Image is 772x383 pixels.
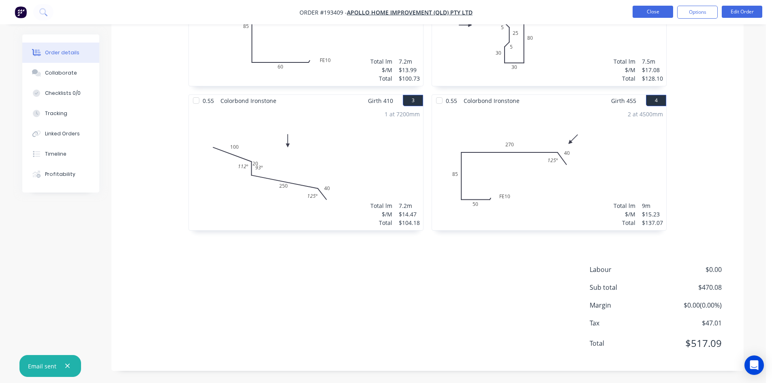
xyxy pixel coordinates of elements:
button: 4 [646,95,666,106]
button: Profitability [22,164,99,184]
div: Total lm [614,201,635,210]
div: $17.08 [642,66,663,74]
div: Open Intercom Messenger [744,355,764,375]
div: 2 at 4500mm [628,110,663,118]
div: 01002025040112º93º125º1 at 7200mmTotal lm$/MTotal7.2m$14.47$104.18 [189,107,423,230]
div: Collaborate [45,69,77,77]
div: $137.07 [642,218,663,227]
div: $15.23 [642,210,663,218]
div: Total lm [370,201,392,210]
button: Linked Orders [22,124,99,144]
div: Total lm [614,57,635,66]
div: 0FE10508527040125º2 at 4500mmTotal lm$/MTotal9m$15.23$137.07 [432,107,666,230]
div: Total [614,74,635,83]
span: Order #193409 - [299,9,347,16]
div: Tracking [45,110,67,117]
a: Apollo Home Improvement (QLD) Pty Ltd [347,9,473,16]
div: $/M [370,66,392,74]
div: $104.18 [399,218,420,227]
div: 7.2m [399,201,420,210]
span: Sub total [590,282,662,292]
div: $14.47 [399,210,420,218]
button: Edit Order [722,6,762,18]
span: $517.09 [662,336,722,351]
div: $/M [614,66,635,74]
button: Close [633,6,673,18]
span: $47.01 [662,318,722,328]
div: $128.10 [642,74,663,83]
div: Linked Orders [45,130,80,137]
div: Profitability [45,171,75,178]
div: 9m [642,201,663,210]
div: $/M [370,210,392,218]
div: Total lm [370,57,392,66]
div: Timeline [45,150,66,158]
span: $470.08 [662,282,722,292]
span: Total [590,338,662,348]
div: Total [370,74,392,83]
div: Total [370,218,392,227]
div: Order details [45,49,79,56]
span: 0.55 [443,95,460,107]
span: $0.00 ( 0.00 %) [662,300,722,310]
img: Factory [15,6,27,18]
span: Colorbond Ironstone [460,95,523,107]
button: Options [677,6,718,19]
span: Tax [590,318,662,328]
button: 3 [403,95,423,106]
div: 1 at 7200mm [385,110,420,118]
div: 7.2m [399,57,420,66]
button: Checklists 0/0 [22,83,99,103]
button: Tracking [22,103,99,124]
span: Girth 455 [611,95,636,107]
span: Labour [590,265,662,274]
span: 0.55 [199,95,217,107]
div: Total [614,218,635,227]
div: Email sent [28,362,56,370]
div: $100.73 [399,74,420,83]
div: 7.5m [642,57,663,66]
div: $/M [614,210,635,218]
span: $0.00 [662,265,722,274]
button: Order details [22,43,99,63]
span: Colorbond Ironstone [217,95,280,107]
div: $13.99 [399,66,420,74]
span: Margin [590,300,662,310]
span: Girth 410 [368,95,393,107]
button: Timeline [22,144,99,164]
button: Collaborate [22,63,99,83]
div: Checklists 0/0 [45,90,81,97]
